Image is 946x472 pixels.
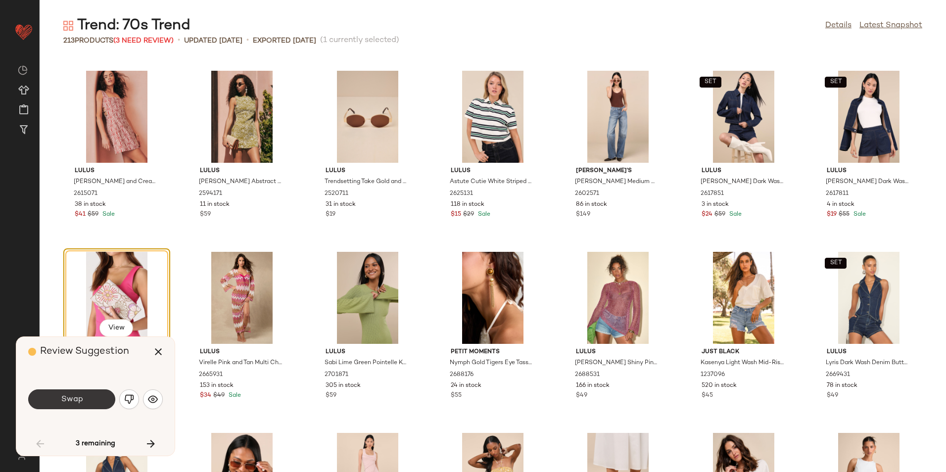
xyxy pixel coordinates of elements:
span: 2701871 [325,371,348,379]
div: Trend: 70s Trend [63,16,190,36]
span: Sale [227,392,241,399]
span: Astute Cutie White Striped Collared Cropped Polo Top [450,178,534,187]
span: $49 [213,391,225,400]
img: svg%3e [124,394,134,404]
span: Review Suggestion [40,346,129,357]
img: 12565461_2594171.jpg [192,71,292,163]
span: $41 [75,210,86,219]
span: 2617811 [826,189,849,198]
button: SET [700,77,721,88]
span: Lulus [827,167,911,176]
span: 2625131 [450,189,473,198]
img: 12703321_2602571.jpg [568,71,668,163]
span: 520 in stock [702,381,737,390]
span: $55 [451,391,462,400]
span: 4 in stock [827,200,854,209]
span: 2669431 [826,371,850,379]
img: svg%3e [12,452,31,460]
span: $15 [451,210,461,219]
img: 12473981_2625131.jpg [443,71,543,163]
button: SET [825,77,847,88]
span: $29 [463,210,474,219]
span: Sabi Lime Green Pointelle Knit Long Sleeve Mini Dress [325,359,409,368]
span: SET [829,79,842,86]
span: 31 in stock [326,200,356,209]
span: $55 [839,210,850,219]
span: Petit Moments [451,348,535,357]
a: Details [825,20,851,32]
span: Lulus [326,167,410,176]
div: Products [63,36,174,46]
span: [PERSON_NAME] Dark Wash Collared Chore Jacket [701,178,785,187]
span: Lulus [75,167,159,176]
img: 11924021_2520711.jpg [318,71,418,163]
img: 5745150_1237096.jpg [694,252,794,344]
span: $59 [714,210,725,219]
span: SET [704,79,716,86]
span: • [178,35,180,47]
span: Lulus [451,167,535,176]
span: [PERSON_NAME] Abstract Floral Embroidered Mini Dress [199,178,283,187]
span: $59 [88,210,98,219]
img: 9957321_2070936.jpg [67,252,167,344]
span: Swap [60,395,83,404]
span: 2615071 [74,189,97,198]
span: [PERSON_NAME] Shiny Pink Sheer Open-Knit Long Sleeve Tunic Top [575,359,659,368]
img: 2688531_01_hero_2025-06-23.jpg [568,252,668,344]
span: SET [829,260,842,267]
span: $59 [200,210,211,219]
span: • [246,35,249,47]
span: 2602571 [575,189,599,198]
img: svg%3e [148,394,158,404]
span: 2688531 [575,371,600,379]
span: 153 in stock [200,381,234,390]
span: 305 in stock [326,381,361,390]
span: 1237096 [701,371,725,379]
span: Lulus [200,167,284,176]
span: Lyris Dark Wash Denim Button-Front Collared Halter Top [826,359,910,368]
span: (3 Need Review) [113,37,174,45]
span: $19 [827,210,837,219]
span: $49 [827,391,838,400]
span: 118 in stock [451,200,484,209]
span: Lulus [200,348,284,357]
img: 2669431_01_hero_2025-06-27.jpg [819,252,919,344]
span: 11 in stock [200,200,230,209]
img: heart_red.DM2ytmEG.svg [14,22,34,42]
span: 2688176 [450,371,473,379]
span: $19 [326,210,335,219]
span: 86 in stock [576,200,607,209]
span: 78 in stock [827,381,857,390]
span: 2617851 [701,189,724,198]
span: View [108,324,125,332]
button: Swap [28,389,115,409]
span: $49 [576,391,587,400]
span: Sale [100,211,115,218]
span: Lulus [576,348,660,357]
span: Trendsetting Take Gold and Brown Oval Sunglasses [325,178,409,187]
a: Latest Snapshot [859,20,922,32]
span: [PERSON_NAME] Medium Wash Mid-Rise Baggy Jeans [575,178,659,187]
span: [PERSON_NAME]'s [576,167,660,176]
span: 166 in stock [576,381,610,390]
span: 2665931 [199,371,223,379]
span: [PERSON_NAME] and Cream Print Beaded Linen Sleeveless Mini Dress [74,178,158,187]
button: SET [825,258,847,269]
span: Kasenya Light Wash Mid-Rise Super Destroyed Shorts [701,359,785,368]
span: Sale [851,211,866,218]
span: $24 [702,210,712,219]
span: $59 [326,391,336,400]
img: 12565201_2615071.jpg [67,71,167,163]
img: svg%3e [63,21,73,31]
span: 3 in stock [702,200,729,209]
span: Nymph Gold Tigers Eye Tassel Statement Earrings [450,359,534,368]
span: $149 [576,210,590,219]
span: Lulus [702,167,786,176]
img: 12515701_2617811.jpg [819,71,919,163]
span: $34 [200,391,211,400]
p: updated [DATE] [184,36,242,46]
p: Exported [DATE] [253,36,316,46]
span: Just Black [702,348,786,357]
span: 38 in stock [75,200,106,209]
span: Sale [476,211,490,218]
